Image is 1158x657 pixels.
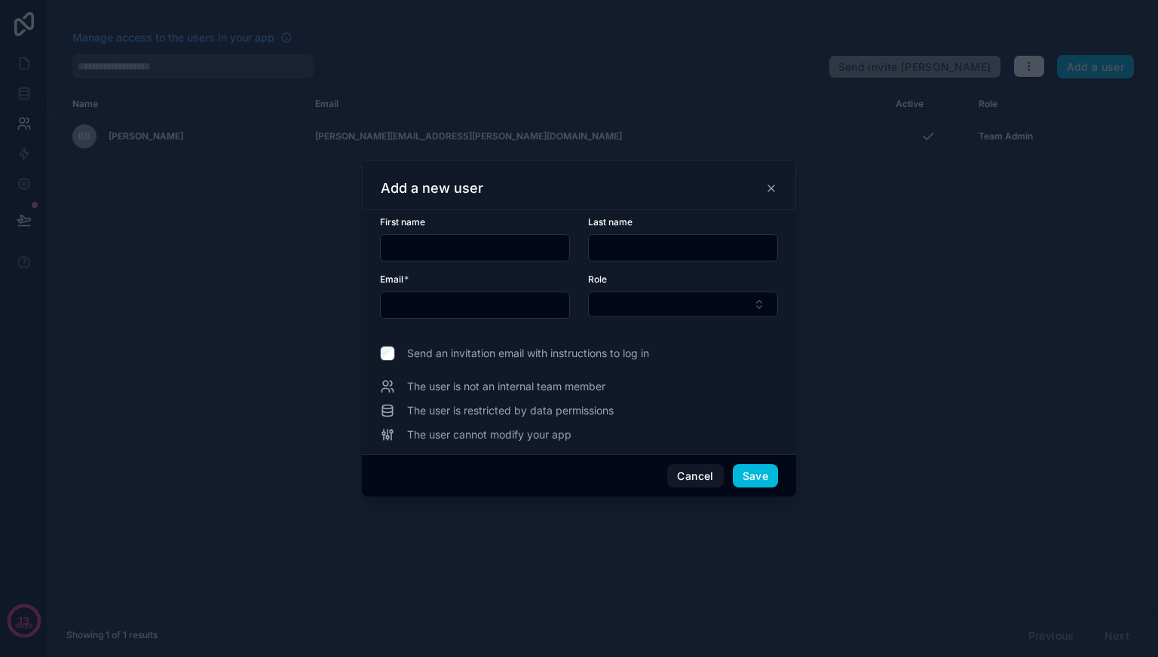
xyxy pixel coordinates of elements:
[733,464,778,488] button: Save
[380,273,403,285] span: Email
[380,346,395,361] input: Send an invitation email with instructions to log in
[380,216,425,228] span: First name
[407,346,649,361] span: Send an invitation email with instructions to log in
[381,179,483,197] h3: Add a new user
[407,427,571,442] span: The user cannot modify your app
[588,273,607,285] span: Role
[407,379,605,394] span: The user is not an internal team member
[407,403,614,418] span: The user is restricted by data permissions
[667,464,723,488] button: Cancel
[588,216,633,228] span: Last name
[588,292,778,317] button: Select Button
